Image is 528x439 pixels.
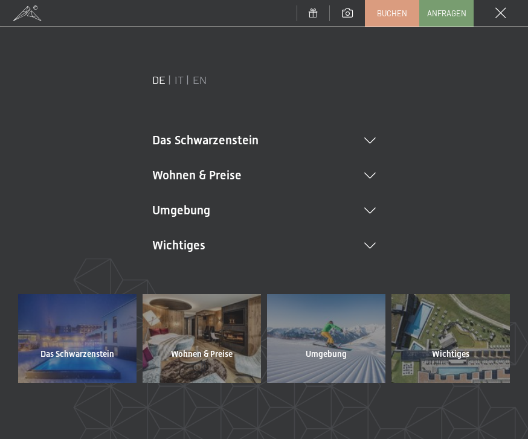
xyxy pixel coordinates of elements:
[140,294,264,382] a: Wohnen & Preise Wellnesshotel Südtirol SCHWARZENSTEIN - Wellnessurlaub in den Alpen, Wandern und ...
[40,348,114,360] span: Das Schwarzenstein
[15,294,140,382] a: Das Schwarzenstein Wellnesshotel Südtirol SCHWARZENSTEIN - Wellnessurlaub in den Alpen, Wandern u...
[306,348,347,360] span: Umgebung
[175,73,184,86] a: IT
[388,294,513,382] a: Wichtiges Wellnesshotel Südtirol SCHWARZENSTEIN - Wellnessurlaub in den Alpen, Wandern und Wellness
[264,294,388,382] a: Umgebung Wellnesshotel Südtirol SCHWARZENSTEIN - Wellnessurlaub in den Alpen, Wandern und Wellness
[420,1,473,26] a: Anfragen
[365,1,419,26] a: Buchen
[193,73,207,86] a: EN
[152,73,166,86] a: DE
[427,8,466,19] span: Anfragen
[377,8,407,19] span: Buchen
[432,348,469,360] span: Wichtiges
[171,348,233,360] span: Wohnen & Preise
